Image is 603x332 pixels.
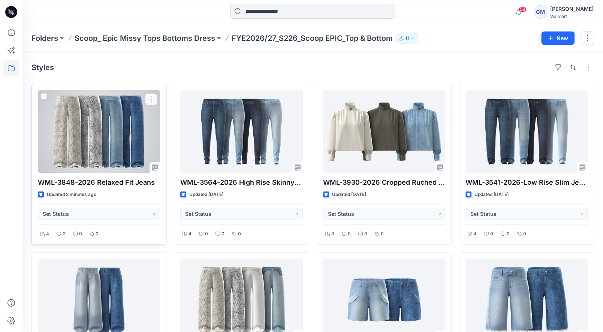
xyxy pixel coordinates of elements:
p: 4 [189,230,192,238]
p: 11 [405,34,409,42]
a: WML-3848-2026 Relaxed Fit Jeans [38,90,160,173]
div: [PERSON_NAME] [550,4,594,13]
p: 0 [490,230,493,238]
p: 0 [364,230,367,238]
p: Updated [DATE] [189,191,223,199]
h4: Styles [31,63,54,72]
p: 0 [221,230,224,238]
p: Updated [DATE] [474,191,509,199]
p: FYE2026/27_S226_Scoop EPIC_Top & Bottom [232,33,393,43]
span: 58 [518,6,527,12]
p: 0 [238,230,241,238]
p: 0 [205,230,208,238]
div: GM [534,5,547,19]
p: WML-3564-2026 High Rise Skinny Jeans [180,177,302,188]
p: 0 [96,230,99,238]
p: WML-3848-2026 Relaxed Fit Jeans [38,177,160,188]
button: New [541,31,575,45]
p: 0 [63,230,66,238]
p: Updated 2 minutes ago [47,191,96,199]
p: 0 [507,230,510,238]
p: 0 [523,230,526,238]
p: 0 [381,230,384,238]
button: 11 [396,33,418,43]
p: 4 [474,230,477,238]
a: Folders [31,33,58,43]
p: WML-3541-2026-Low Rise Slim Jeans [465,177,588,188]
a: WML-3541-2026-Low Rise Slim Jeans [465,90,588,173]
p: 3 [331,230,334,238]
div: Walmart [550,13,594,19]
p: 0 [79,230,82,238]
a: WML-3564-2026 High Rise Skinny Jeans [180,90,302,173]
p: 4 [46,230,49,238]
p: WML-3930-2026 Cropped Ruched Jacket [323,177,445,188]
a: Scoop_ Epic Missy Tops Bottoms Dress [75,33,215,43]
p: 0 [348,230,351,238]
a: WML-3930-2026 Cropped Ruched Jacket [323,90,445,173]
p: Updated [DATE] [332,191,366,199]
